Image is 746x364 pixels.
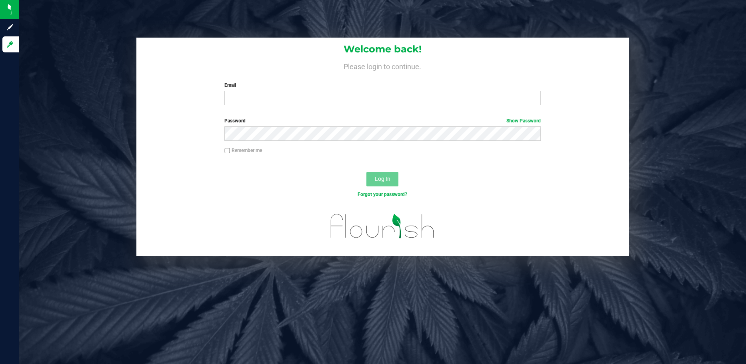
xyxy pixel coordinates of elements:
[224,118,246,124] span: Password
[224,148,230,154] input: Remember me
[321,206,444,246] img: flourish_logo.svg
[6,40,14,48] inline-svg: Log in
[224,82,541,89] label: Email
[224,147,262,154] label: Remember me
[6,23,14,31] inline-svg: Sign up
[375,176,390,182] span: Log In
[366,172,398,186] button: Log In
[358,192,407,197] a: Forgot your password?
[136,61,629,70] h4: Please login to continue.
[136,44,629,54] h1: Welcome back!
[506,118,541,124] a: Show Password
